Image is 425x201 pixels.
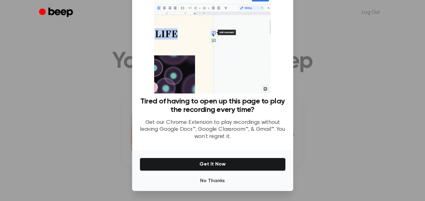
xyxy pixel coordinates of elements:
[140,175,286,187] button: No Thanks
[39,7,75,19] a: Beep
[140,97,286,114] h3: Tired of having to open up this page to play the recording every time?
[140,119,286,140] p: Get our Chrome Extension to play recordings without leaving Google Docs™, Google Classroom™, & Gm...
[356,5,386,20] a: Log Out
[140,158,286,171] button: Get It Now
